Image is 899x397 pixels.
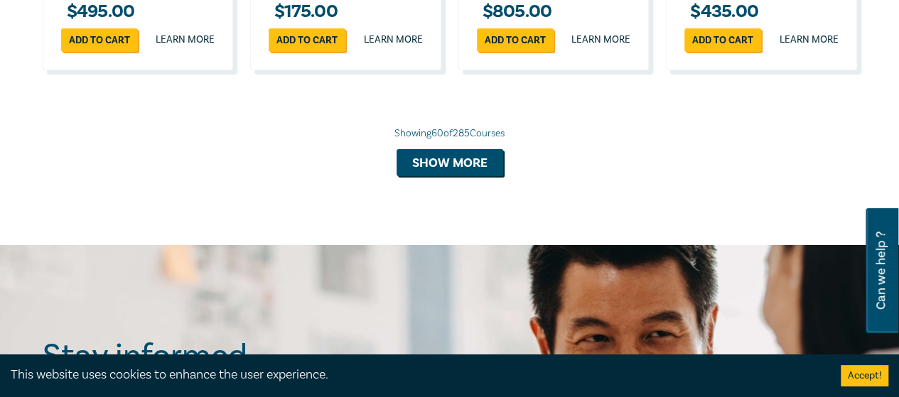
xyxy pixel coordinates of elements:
[43,126,857,141] div: Showing 60 of 285 Courses
[684,2,758,21] h3: $ 435.00
[364,33,423,47] a: Learn more
[684,28,761,52] a: Add to cart
[43,337,378,374] h2: Stay informed.
[11,366,819,384] div: This website uses cookies to enhance the user experience.
[780,33,839,47] a: Learn more
[269,2,338,21] h3: $ 175.00
[571,33,630,47] a: Learn more
[477,28,554,52] a: Add to cart
[874,217,888,325] span: Can we help ?
[61,2,135,21] h3: $ 495.00
[156,33,215,47] a: Learn more
[61,28,138,52] a: Add to cart
[397,149,503,176] button: Show more
[841,365,888,386] button: Accept cookies
[269,28,345,52] a: Add to cart
[477,2,552,21] h3: $ 805.00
